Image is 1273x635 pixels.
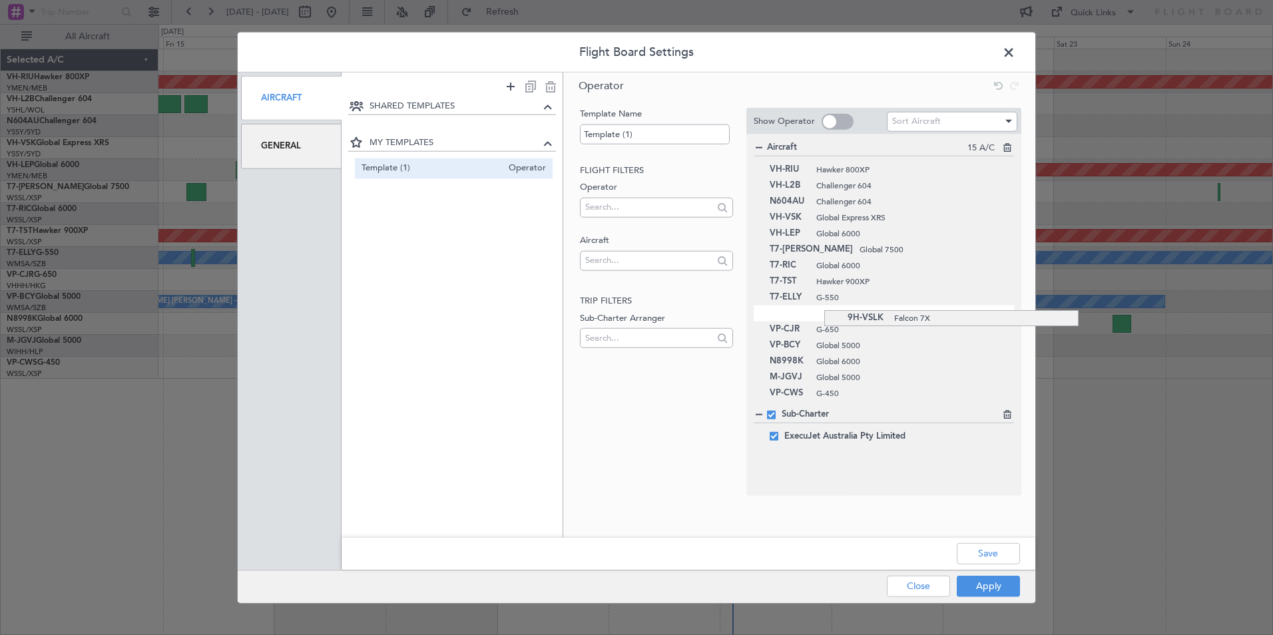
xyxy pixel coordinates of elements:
header: Flight Board Settings [238,33,1035,73]
span: Global 6000 [816,355,1001,367]
span: Sub-Charter [782,408,995,421]
input: Search... [585,197,712,217]
span: N8998K [770,353,810,369]
span: VP-CWS [770,385,810,401]
span: Global 5000 [816,371,1001,383]
span: T7-TST [770,274,810,290]
div: Aircraft [241,76,342,120]
span: SHARED TEMPLATES [370,100,541,113]
span: VP-BCY [770,337,810,353]
span: Global 6000 [816,260,1001,272]
span: Global 7500 [860,244,1001,256]
span: Global 6000 [816,228,1001,240]
div: General [241,124,342,168]
label: Show Operator [754,114,815,128]
span: G-450 [816,387,1001,399]
span: VH-LEP [770,226,810,242]
span: Hawker 800XP [816,164,1001,176]
span: Aircraft [767,141,967,154]
span: M-JGVJ [770,369,810,385]
span: Global 5000 [816,339,1001,351]
button: Apply [957,575,1020,596]
label: Operator [580,181,732,194]
label: Sub-Charter Arranger [580,312,732,325]
label: Template Name [580,108,732,121]
span: Operator [502,161,546,175]
span: T7-[PERSON_NAME] [770,242,853,258]
span: G-650 [816,323,1001,335]
span: VH-L2B [770,178,810,194]
input: Search... [585,327,712,347]
span: Challenger 604 [816,196,1001,208]
span: VH-VSK [770,210,810,226]
span: Sort Aircraft [892,115,941,127]
span: Global Express XRS [816,212,1001,224]
span: Template (1) [362,161,503,175]
span: ExecuJet Australia Pty Limited [784,429,905,445]
span: G-550 [816,292,1001,304]
span: 15 A/C [967,142,995,155]
span: VP-CJR [770,321,810,337]
button: Close [887,575,950,596]
span: T7-ELLY [770,290,810,306]
span: Challenger 604 [816,180,1001,192]
h2: Trip filters [580,295,732,308]
span: VH-RIU [770,162,810,178]
span: Hawker 900XP [816,276,1001,288]
span: N604AU [770,194,810,210]
span: T7-RIC [770,258,810,274]
span: MY TEMPLATES [370,136,541,149]
button: Save [957,542,1020,564]
input: Search... [585,250,712,270]
label: Aircraft [580,234,732,248]
span: Operator [579,79,624,93]
h2: Flight filters [580,164,732,177]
